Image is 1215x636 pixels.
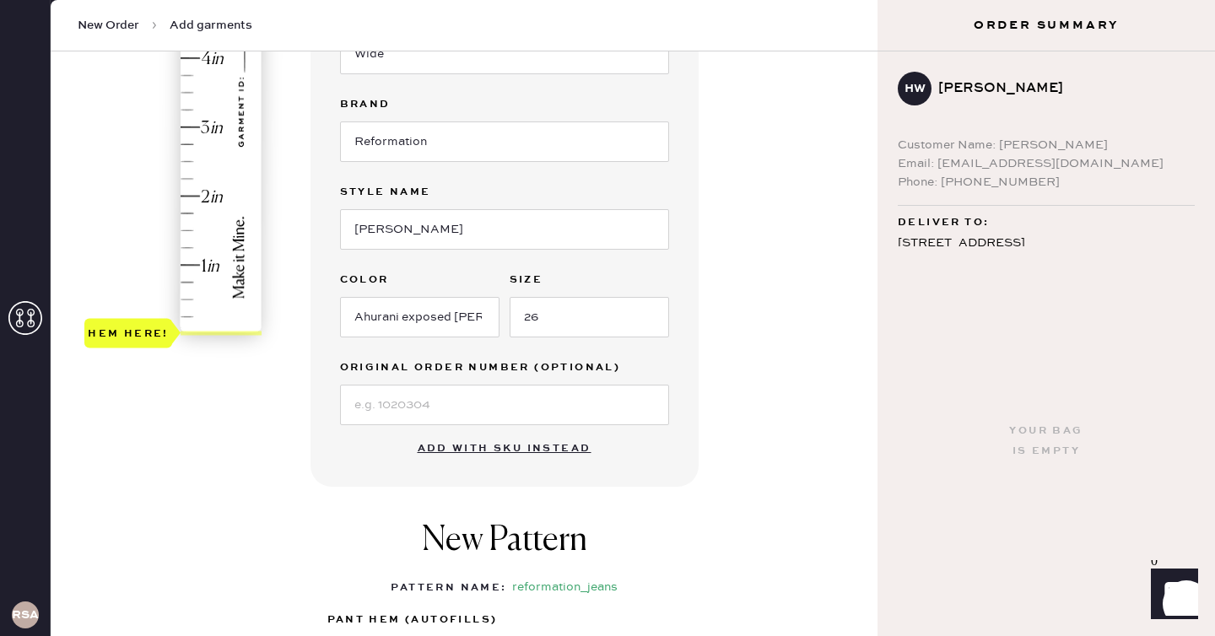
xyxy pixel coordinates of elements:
[898,213,989,233] span: Deliver to:
[12,609,39,621] h3: RSA
[408,432,602,466] button: Add with SKU instead
[1135,560,1207,633] iframe: Front Chat
[327,610,505,630] label: pant hem (autofills)
[78,17,139,34] span: New Order
[422,520,587,578] h1: New Pattern
[391,578,506,598] div: Pattern Name :
[510,297,669,337] input: e.g. 30R
[1009,421,1083,461] div: Your bag is empty
[898,233,1195,297] div: [STREET_ADDRESS] APT 2B [GEOGRAPHIC_DATA] , WA 98103
[340,182,669,202] label: Style name
[340,358,669,378] label: Original Order Number (Optional)
[938,78,1181,99] div: [PERSON_NAME]
[340,94,669,115] label: Brand
[340,297,499,337] input: e.g. Navy
[340,385,669,425] input: e.g. 1020304
[898,154,1195,173] div: Email: [EMAIL_ADDRESS][DOMAIN_NAME]
[170,17,252,34] span: Add garments
[877,17,1215,34] h3: Order Summary
[340,270,499,290] label: Color
[904,83,926,94] h3: HW
[340,209,669,250] input: e.g. Daisy 2 Pocket
[88,323,169,343] div: Hem here!
[340,121,669,162] input: Brand name
[898,173,1195,191] div: Phone: [PHONE_NUMBER]
[510,270,669,290] label: Size
[512,578,618,598] div: reformation_jeans
[898,136,1195,154] div: Customer Name: [PERSON_NAME]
